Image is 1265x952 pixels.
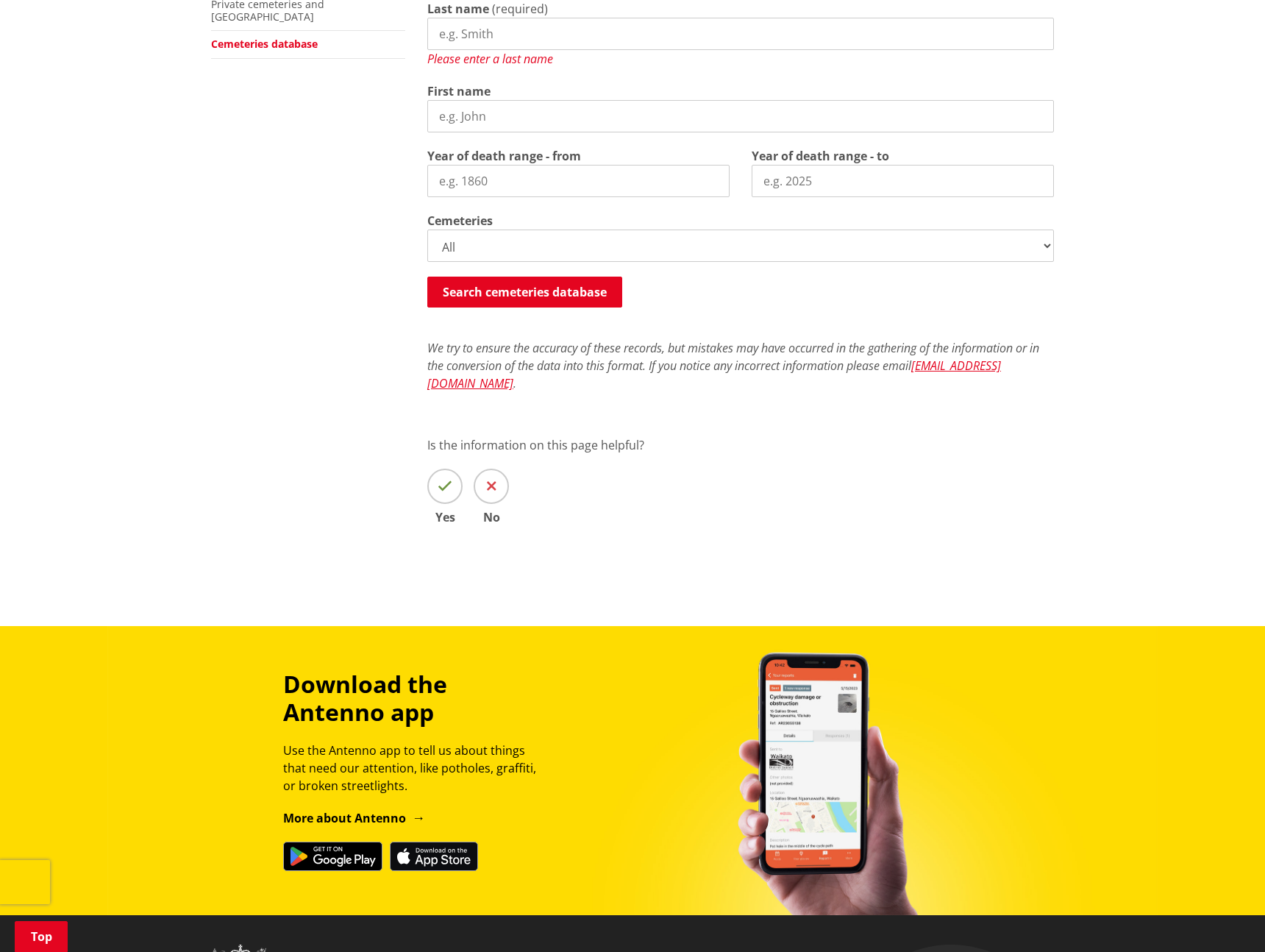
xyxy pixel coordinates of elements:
label: Year of death range - to [752,147,889,165]
input: e.g. 1860 [427,165,730,197]
img: Get it on Google Play [283,842,382,871]
a: [EMAIL_ADDRESS][DOMAIN_NAME] [427,358,1001,391]
em: We try to ensure the accuracy of these records, but mistakes may have occurred in the gathering o... [427,340,1039,391]
span: No [474,511,509,523]
label: Year of death range - from [427,147,581,165]
h3: Download the Antenno app [283,670,549,727]
a: Cemeteries database [211,37,318,51]
span: Please enter a last name [427,51,553,67]
input: e.g. 2025 [752,165,1054,197]
span: (required) [492,1,548,17]
label: First name [427,82,491,100]
label: Cemeteries [427,212,493,230]
p: Is the information on this page helpful? [427,436,1054,454]
p: Use the Antenno app to tell us about things that need our attention, like potholes, graffiti, or ... [283,742,549,795]
button: Search cemeteries database [427,277,622,308]
a: Top [15,921,68,952]
input: e.g. John [427,100,1054,132]
img: Download on the App Store [390,842,478,871]
iframe: Messenger Launcher [1197,890,1250,943]
input: e.g. Smith [427,18,1054,50]
span: Yes [427,511,463,523]
a: More about Antenno [283,810,425,826]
